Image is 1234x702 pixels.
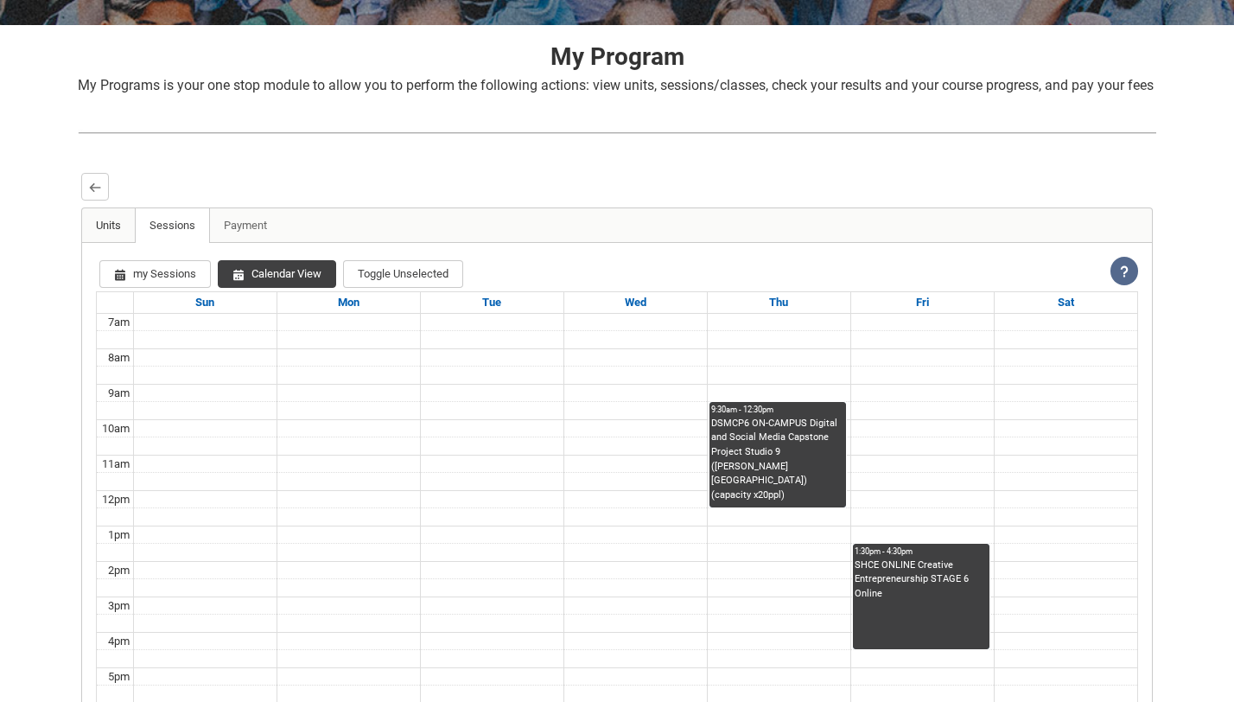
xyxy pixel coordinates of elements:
span: View Help [1110,264,1138,277]
lightning-icon: View Help [1110,257,1138,285]
strong: My Program [550,42,684,71]
a: April 5, 2018 [766,292,792,313]
div: 8am [105,349,133,367]
a: April 7, 2018 [1054,292,1078,313]
button: Calendar View [218,260,336,288]
div: 2pm [105,562,133,579]
div: 10am [99,420,133,437]
button: my Sessions [99,260,211,288]
div: 1pm [105,526,133,544]
button: Toggle Unselected [343,260,463,288]
div: 11am [99,456,133,473]
div: DSMCP6 ON-CAMPUS Digital and Social Media Capstone Project Studio 9 ([PERSON_NAME][GEOGRAPHIC_DAT... [711,417,845,502]
div: 5pm [105,668,133,686]
div: 1:30pm - 4:30pm [855,546,989,558]
a: April 2, 2018 [334,292,363,313]
a: April 6, 2018 [913,292,932,313]
a: April 1, 2018 [192,292,218,313]
a: April 3, 2018 [479,292,505,313]
a: Payment [209,208,282,243]
div: 9:30am - 12:30pm [711,404,845,416]
div: 9am [105,385,133,402]
div: SHCE ONLINE Creative Entrepreneurship STAGE 6 Online [855,558,989,602]
span: My Programs is your one stop module to allow you to perform the following actions: view units, se... [78,77,1154,93]
div: 3pm [105,597,133,615]
div: 7am [105,314,133,331]
a: April 4, 2018 [621,292,650,313]
div: 4pm [105,633,133,650]
div: 12pm [99,491,133,508]
a: Units [82,208,136,243]
a: Sessions [135,208,210,243]
img: REDU_GREY_LINE [78,124,1156,142]
button: Back [81,173,109,201]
